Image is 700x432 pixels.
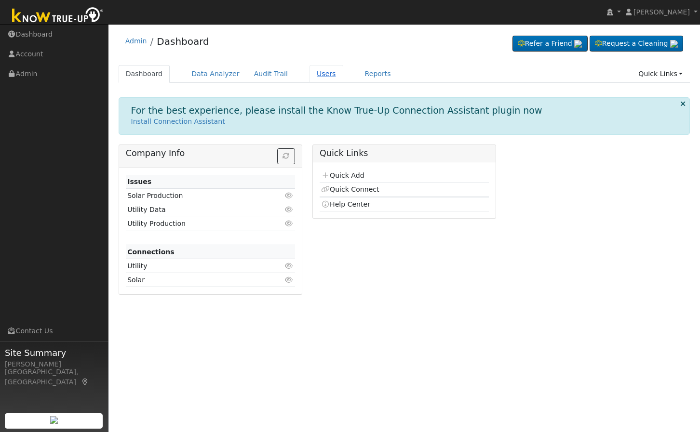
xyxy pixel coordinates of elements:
a: Quick Links [631,65,690,83]
a: Quick Connect [321,185,379,193]
div: [GEOGRAPHIC_DATA], [GEOGRAPHIC_DATA] [5,367,103,387]
i: Click to view [285,192,294,199]
td: Utility Production [126,217,268,231]
a: Refer a Friend [512,36,588,52]
img: retrieve [50,416,58,424]
td: Utility [126,259,268,273]
a: Install Connection Assistant [131,118,225,125]
a: Reports [358,65,398,83]
i: Click to view [285,220,294,227]
td: Utility Data [126,203,268,217]
h5: Quick Links [320,148,489,158]
a: Request a Cleaning [590,36,683,52]
img: Know True-Up [7,5,108,27]
a: Audit Trail [247,65,295,83]
i: Click to view [285,262,294,269]
td: Solar Production [126,189,268,203]
a: Users [310,65,343,83]
h5: Company Info [126,148,295,158]
h1: For the best experience, please install the Know True-Up Connection Assistant plugin now [131,105,542,116]
strong: Issues [127,178,151,185]
img: retrieve [670,40,678,48]
img: retrieve [574,40,582,48]
a: Help Center [321,200,370,208]
a: Map [81,378,90,386]
i: Click to view [285,206,294,213]
div: [PERSON_NAME] [5,359,103,369]
td: Solar [126,273,268,287]
i: Click to view [285,276,294,283]
strong: Connections [127,248,175,256]
a: Data Analyzer [184,65,247,83]
a: Dashboard [119,65,170,83]
a: Dashboard [157,36,209,47]
span: [PERSON_NAME] [633,8,690,16]
a: Quick Add [321,171,364,179]
a: Admin [125,37,147,45]
span: Site Summary [5,346,103,359]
